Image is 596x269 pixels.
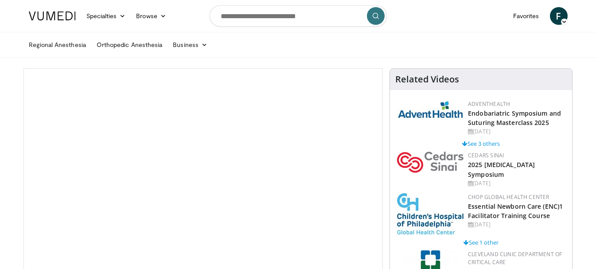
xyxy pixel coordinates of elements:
img: 5c3c682d-da39-4b33-93a5-b3fb6ba9580b.jpg.150x105_q85_autocrop_double_scale_upscale_version-0.2.jpg [397,100,464,118]
a: AdventHealth [468,100,510,108]
div: [DATE] [468,128,565,136]
div: [DATE] [468,221,565,229]
a: Favorites [508,7,545,25]
a: CHOP Global Health Center [468,193,549,201]
a: Browse [131,7,171,25]
a: Endobariatric Symposium and Suturing Masterclass 2025 [468,109,561,127]
img: VuMedi Logo [29,12,76,20]
h4: Related Videos [395,74,459,85]
a: Regional Anesthesia [23,36,91,54]
a: Cedars Sinai [468,152,504,159]
img: 8fbf8b72-0f77-40e1-90f4-9648163fd298.jpg.150x105_q85_autocrop_double_scale_upscale_version-0.2.jpg [397,193,464,234]
img: 7e905080-f4a2-4088-8787-33ce2bef9ada.png.150x105_q85_autocrop_double_scale_upscale_version-0.2.png [397,152,464,173]
div: [DATE] [468,179,565,187]
a: See 3 others [462,140,500,148]
a: Specialties [81,7,131,25]
a: F [550,7,568,25]
a: Cleveland Clinic Department of Critical Care [468,250,562,266]
a: 2025 [MEDICAL_DATA] Symposium [468,160,535,178]
a: Orthopedic Anesthesia [91,36,168,54]
a: See 1 other [464,238,499,246]
a: Essential Newborn Care (ENC)1 Facilitator Training Course [468,202,563,220]
a: Business [168,36,213,54]
input: Search topics, interventions [210,5,387,27]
